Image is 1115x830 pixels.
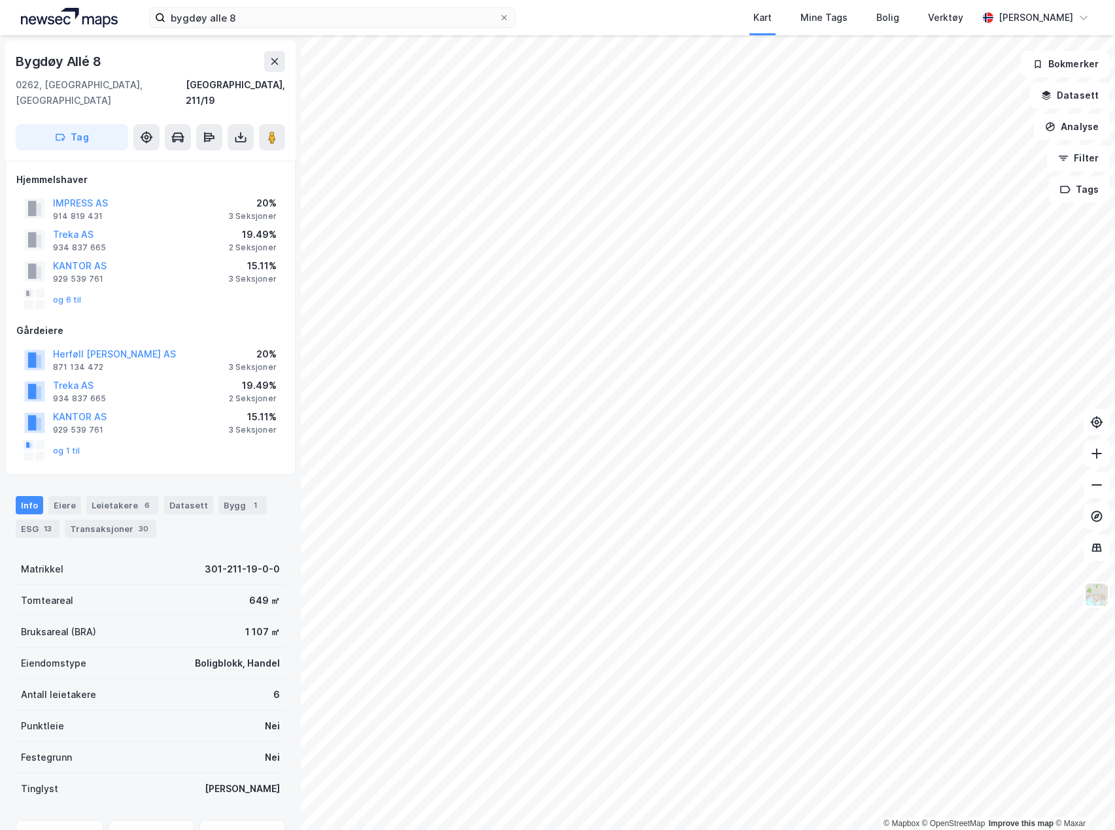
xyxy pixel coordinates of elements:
[53,274,103,284] div: 929 539 761
[205,781,280,797] div: [PERSON_NAME]
[1084,582,1109,607] img: Z
[876,10,899,25] div: Bolig
[265,750,280,765] div: Nei
[265,718,280,734] div: Nei
[228,362,277,373] div: 3 Seksjoner
[228,346,277,362] div: 20%
[228,211,277,222] div: 3 Seksjoner
[1050,767,1115,830] div: Kontrollprogram for chat
[165,8,499,27] input: Søk på adresse, matrikkel, gårdeiere, leietakere eller personer
[141,499,154,512] div: 6
[21,718,64,734] div: Punktleie
[229,242,277,253] div: 2 Seksjoner
[164,496,213,514] div: Datasett
[21,750,72,765] div: Festegrunn
[65,520,156,538] div: Transaksjoner
[1030,82,1110,108] button: Datasett
[245,624,280,640] div: 1 107 ㎡
[249,593,280,608] div: 649 ㎡
[228,274,277,284] div: 3 Seksjoner
[1050,767,1115,830] iframe: Chat Widget
[922,819,986,828] a: OpenStreetMap
[228,195,277,211] div: 20%
[86,496,159,514] div: Leietakere
[229,227,277,242] div: 19.49%
[21,656,86,671] div: Eiendomstype
[53,242,106,253] div: 934 837 665
[16,496,43,514] div: Info
[53,362,103,373] div: 871 134 472
[48,496,81,514] div: Eiere
[229,393,277,404] div: 2 Seksjoner
[21,593,73,608] div: Tomteareal
[228,425,277,435] div: 3 Seksjoner
[16,124,128,150] button: Tag
[21,8,118,27] img: logo.a4113a55bc3d86da70a041830d287a7e.svg
[883,819,919,828] a: Mapbox
[1021,51,1110,77] button: Bokmerker
[205,561,280,577] div: 301-211-19-0-0
[186,77,285,108] div: [GEOGRAPHIC_DATA], 211/19
[53,425,103,435] div: 929 539 761
[21,561,63,577] div: Matrikkel
[16,51,103,72] div: Bygdøy Allé 8
[229,378,277,393] div: 19.49%
[989,819,1054,828] a: Improve this map
[273,687,280,703] div: 6
[1047,145,1110,171] button: Filter
[928,10,963,25] div: Verktøy
[21,687,96,703] div: Antall leietakere
[753,10,772,25] div: Kart
[21,781,58,797] div: Tinglyst
[800,10,848,25] div: Mine Tags
[228,258,277,274] div: 15.11%
[16,77,186,108] div: 0262, [GEOGRAPHIC_DATA], [GEOGRAPHIC_DATA]
[218,496,267,514] div: Bygg
[1049,176,1110,203] button: Tags
[228,409,277,425] div: 15.11%
[16,520,60,538] div: ESG
[16,323,284,339] div: Gårdeiere
[53,211,103,222] div: 914 819 431
[16,172,284,188] div: Hjemmelshaver
[53,393,106,404] div: 934 837 665
[21,624,96,640] div: Bruksareal (BRA)
[136,522,151,535] div: 30
[41,522,54,535] div: 13
[249,499,262,512] div: 1
[999,10,1073,25] div: [PERSON_NAME]
[195,656,280,671] div: Boligblokk, Handel
[1034,114,1110,140] button: Analyse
